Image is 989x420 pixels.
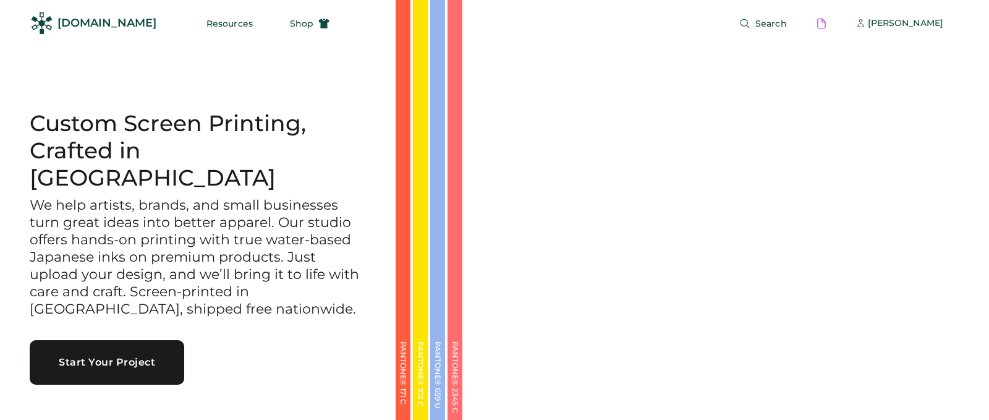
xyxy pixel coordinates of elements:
h3: We help artists, brands, and small businesses turn great ideas into better apparel. Our studio of... [30,197,363,318]
span: Shop [290,19,313,28]
div: [DOMAIN_NAME] [57,15,156,31]
button: Resources [192,11,268,36]
button: Search [724,11,802,36]
div: [PERSON_NAME] [868,17,943,30]
img: Rendered Logo - Screens [31,12,53,34]
span: Search [755,19,787,28]
button: Shop [275,11,344,36]
h1: Custom Screen Printing, Crafted in [GEOGRAPHIC_DATA] [30,110,366,192]
button: Start Your Project [30,340,184,385]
